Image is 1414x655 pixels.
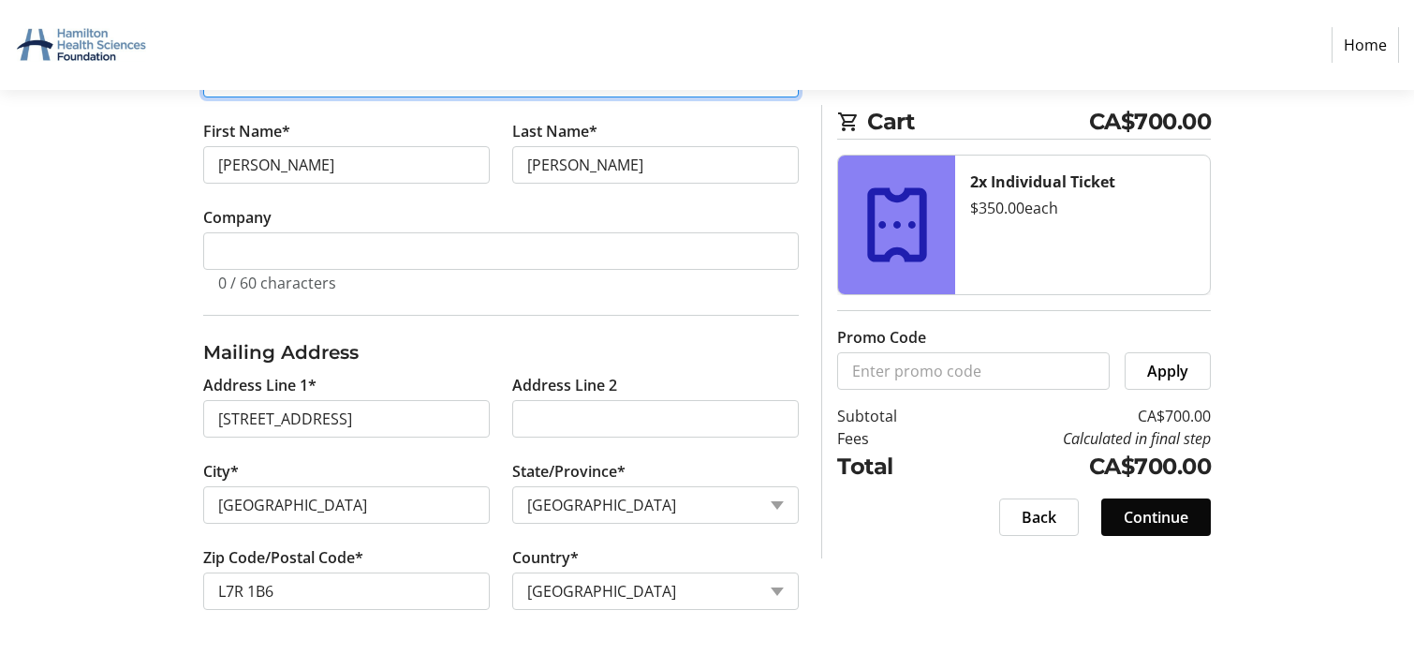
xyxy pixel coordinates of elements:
[203,206,272,229] label: Company
[203,573,490,610] input: Zip or Postal Code
[218,273,336,293] tr-character-limit: 0 / 60 characters
[1089,105,1212,139] span: CA$700.00
[203,546,363,569] label: Zip Code/Postal Code*
[970,171,1115,192] strong: 2x Individual Ticket
[1022,506,1056,528] span: Back
[15,7,148,82] img: Hamilton Health Sciences Foundation's Logo
[512,460,626,483] label: State/Province*
[512,374,617,396] label: Address Line 2
[945,450,1211,484] td: CA$700.00
[1124,506,1188,528] span: Continue
[512,120,597,142] label: Last Name*
[1332,27,1399,63] a: Home
[1125,352,1211,390] button: Apply
[945,427,1211,450] td: Calculated in final step
[203,374,317,396] label: Address Line 1*
[837,427,945,450] td: Fees
[867,105,1089,139] span: Cart
[837,352,1110,390] input: Enter promo code
[837,326,926,349] label: Promo Code
[203,338,799,366] h3: Mailing Address
[1147,360,1188,382] span: Apply
[203,486,490,524] input: City
[203,120,290,142] label: First Name*
[203,400,490,438] input: Address
[837,450,945,484] td: Total
[999,499,1079,536] button: Back
[1101,499,1211,536] button: Continue
[837,405,945,427] td: Subtotal
[512,546,579,569] label: Country*
[970,197,1195,219] div: $350.00 each
[945,405,1211,427] td: CA$700.00
[203,460,239,483] label: City*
